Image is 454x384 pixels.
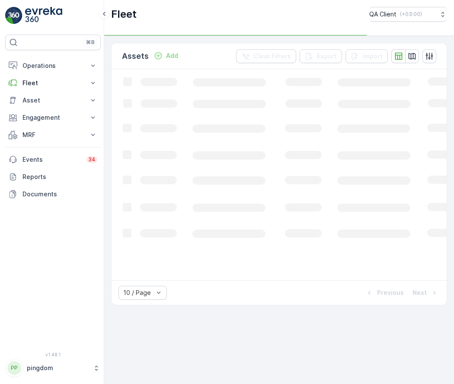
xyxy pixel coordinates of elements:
[86,39,95,46] p: ⌘B
[22,131,83,139] p: MRF
[5,57,101,74] button: Operations
[22,96,83,105] p: Asset
[5,352,101,357] span: v 1.48.1
[300,49,342,63] button: Export
[363,52,383,61] p: Import
[22,173,97,181] p: Reports
[377,288,404,297] p: Previous
[22,155,81,164] p: Events
[27,364,89,372] p: pingdom
[150,51,182,61] button: Add
[5,92,101,109] button: Asset
[25,7,62,24] img: logo_light-DOdMpM7g.png
[5,359,101,377] button: PPpingdom
[5,109,101,126] button: Engagement
[5,168,101,186] a: Reports
[5,7,22,24] img: logo
[369,10,396,19] p: QA Client
[345,49,388,63] button: Import
[7,361,21,375] div: PP
[5,186,101,203] a: Documents
[88,156,96,163] p: 34
[22,113,83,122] p: Engagement
[253,52,291,61] p: Clear Filters
[400,11,422,18] p: ( +03:00 )
[22,190,97,198] p: Documents
[5,151,101,168] a: Events34
[317,52,337,61] p: Export
[5,126,101,144] button: MRF
[364,288,405,298] button: Previous
[166,51,178,60] p: Add
[22,79,83,87] p: Fleet
[412,288,440,298] button: Next
[369,7,447,22] button: QA Client(+03:00)
[22,61,83,70] p: Operations
[122,50,149,62] p: Assets
[236,49,296,63] button: Clear Filters
[412,288,427,297] p: Next
[5,74,101,92] button: Fleet
[111,7,137,21] p: Fleet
